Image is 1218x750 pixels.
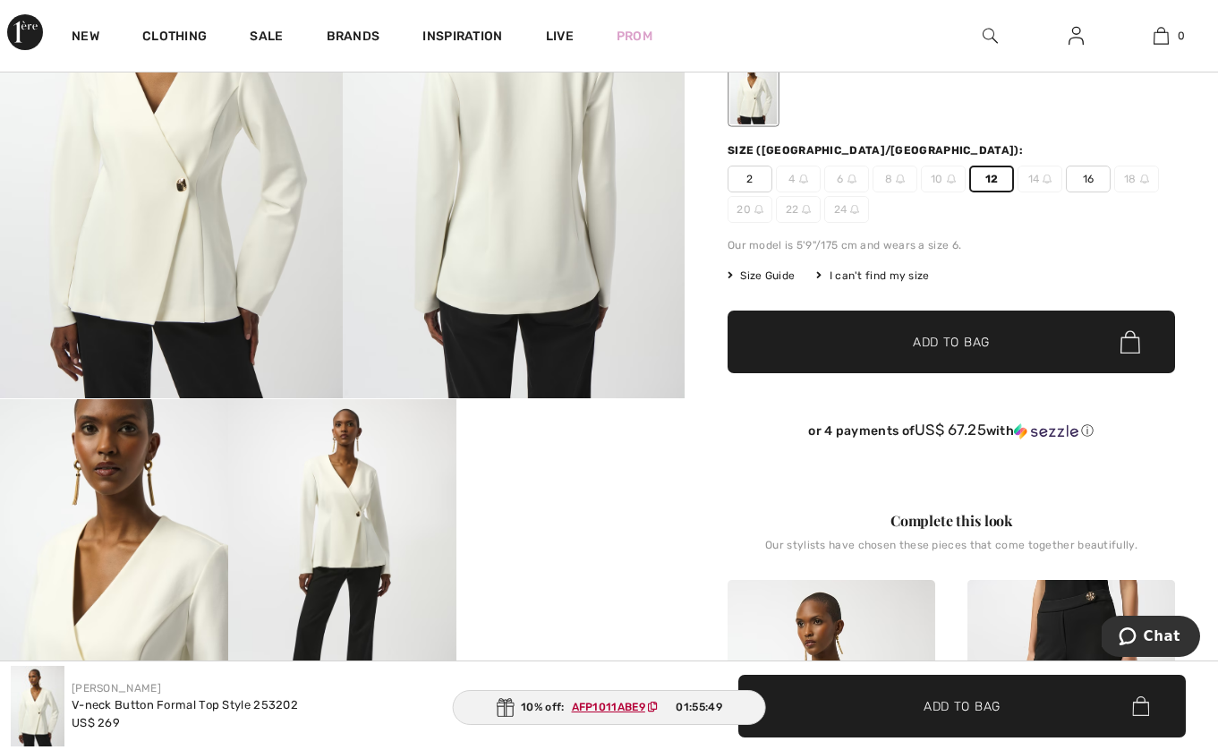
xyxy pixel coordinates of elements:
[456,399,685,514] video: Your browser does not support the video tag.
[728,311,1175,373] button: Add to Bag
[728,268,795,284] span: Size Guide
[847,175,856,183] img: ring-m.svg
[728,166,772,192] span: 2
[1132,696,1149,716] img: Bag.svg
[1120,25,1203,47] a: 0
[921,166,966,192] span: 10
[728,539,1175,566] div: Our stylists have chosen these pieces that come together beautifully.
[72,682,161,695] a: [PERSON_NAME]
[72,696,298,714] div: V-neck Button Formal Top Style 253202
[728,142,1026,158] div: Size ([GEOGRAPHIC_DATA]/[GEOGRAPHIC_DATA]):
[896,175,905,183] img: ring-m.svg
[7,14,43,50] img: 1ère Avenue
[1114,166,1159,192] span: 18
[327,29,380,47] a: Brands
[776,166,821,192] span: 4
[1140,175,1149,183] img: ring-m.svg
[913,333,990,352] span: Add to Bag
[728,422,1175,439] div: or 4 payments of with
[142,29,207,47] a: Clothing
[72,29,99,47] a: New
[947,175,956,183] img: ring-m.svg
[11,666,64,746] img: V-neck Button Formal Top Style 253202
[728,237,1175,253] div: Our model is 5'9"/175 cm and wears a size 6.
[969,166,1014,192] span: 12
[496,698,514,717] img: Gift.svg
[1054,25,1098,47] a: Sign In
[1018,166,1062,192] span: 14
[72,716,120,729] span: US$ 269
[873,166,917,192] span: 8
[676,699,721,715] span: 01:55:49
[850,205,859,214] img: ring-m.svg
[1066,166,1111,192] span: 16
[754,205,763,214] img: ring-m.svg
[924,696,1001,715] span: Add to Bag
[228,399,456,741] img: V-neck Button Formal Top Style 253202. 4
[730,57,777,124] div: Vanilla 30
[776,196,821,223] span: 22
[1043,175,1052,183] img: ring-m.svg
[1178,28,1185,44] span: 0
[983,25,998,47] img: search the website
[572,701,645,713] ins: AFP1011ABE9
[728,422,1175,446] div: or 4 payments ofUS$ 67.25withSezzle Click to learn more about Sezzle
[728,510,1175,532] div: Complete this look
[617,27,652,46] a: Prom
[816,268,929,284] div: I can't find my size
[452,690,766,725] div: 10% off:
[422,29,502,47] span: Inspiration
[915,421,986,439] span: US$ 67.25
[250,29,283,47] a: Sale
[1069,25,1084,47] img: My Info
[824,196,869,223] span: 24
[824,166,869,192] span: 6
[728,196,772,223] span: 20
[1120,330,1140,354] img: Bag.svg
[1102,616,1200,661] iframe: Opens a widget where you can chat to one of our agents
[546,27,574,46] a: Live
[1154,25,1169,47] img: My Bag
[1014,423,1078,439] img: Sezzle
[799,175,808,183] img: ring-m.svg
[802,205,811,214] img: ring-m.svg
[738,675,1186,737] button: Add to Bag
